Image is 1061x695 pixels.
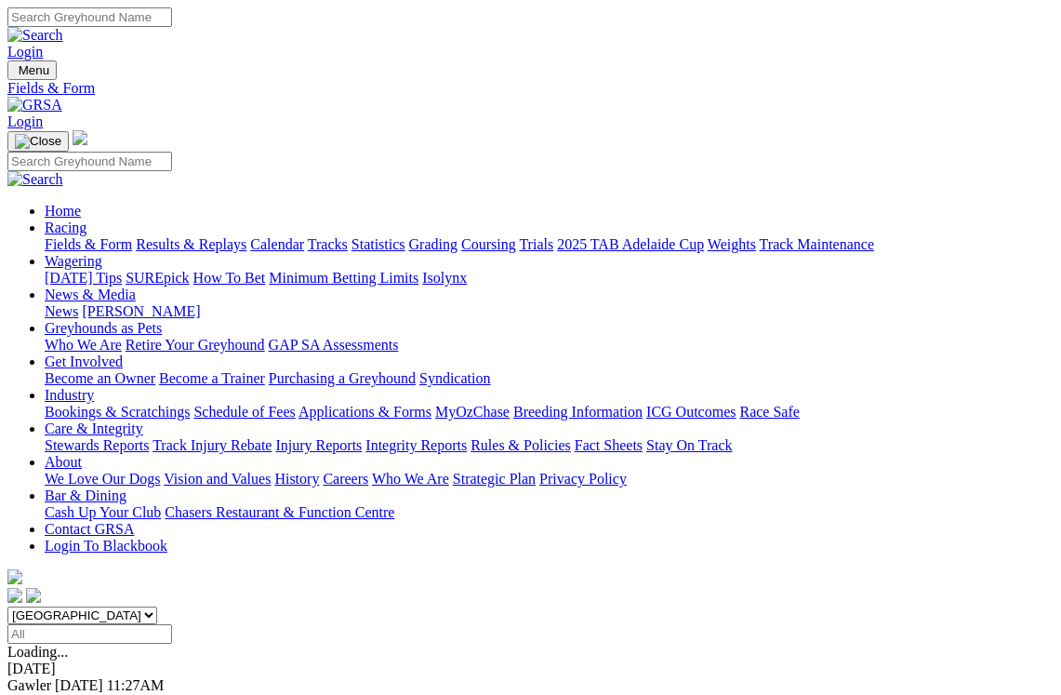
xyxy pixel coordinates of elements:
a: ICG Outcomes [646,404,736,420]
img: facebook.svg [7,588,22,603]
a: Home [45,203,81,219]
div: Industry [45,404,1054,421]
a: SUREpick [126,270,189,286]
a: Calendar [250,236,304,252]
span: Loading... [7,644,68,660]
img: twitter.svg [26,588,41,603]
div: Care & Integrity [45,437,1054,454]
div: Get Involved [45,370,1054,387]
img: Search [7,171,63,188]
a: Stewards Reports [45,437,149,453]
input: Search [7,7,172,27]
a: Login To Blackbook [45,538,167,554]
a: Purchasing a Greyhound [269,370,416,386]
a: Weights [708,236,756,252]
a: Track Injury Rebate [153,437,272,453]
img: Close [15,134,61,149]
a: Strategic Plan [453,471,536,487]
a: [DATE] Tips [45,270,122,286]
a: Login [7,44,43,60]
a: We Love Our Dogs [45,471,160,487]
input: Search [7,152,172,171]
a: Get Involved [45,354,123,369]
a: Minimum Betting Limits [269,270,418,286]
div: Racing [45,236,1054,253]
a: Racing [45,220,86,235]
a: History [274,471,319,487]
a: Injury Reports [275,437,362,453]
a: Statistics [351,236,405,252]
span: [DATE] [55,677,103,693]
a: Vision and Values [164,471,271,487]
span: Gawler [7,677,51,693]
a: Login [7,114,43,129]
a: How To Bet [193,270,266,286]
a: Careers [323,471,368,487]
a: Bookings & Scratchings [45,404,190,420]
a: Coursing [461,236,516,252]
a: Isolynx [422,270,467,286]
a: Fields & Form [45,236,132,252]
a: Chasers Restaurant & Function Centre [165,504,394,520]
a: Wagering [45,253,102,269]
a: Results & Replays [136,236,246,252]
a: Tracks [308,236,348,252]
a: News & Media [45,287,136,302]
a: Syndication [419,370,490,386]
a: News [45,303,78,319]
a: Greyhounds as Pets [45,320,162,336]
a: Contact GRSA [45,521,134,537]
a: Who We Are [372,471,449,487]
a: Retire Your Greyhound [126,337,265,353]
a: Grading [409,236,458,252]
button: Toggle navigation [7,60,57,80]
a: Privacy Policy [539,471,627,487]
a: Fact Sheets [575,437,643,453]
input: Select date [7,624,172,644]
a: Fields & Form [7,80,1054,97]
a: About [45,454,82,470]
span: 11:27AM [107,677,165,693]
span: Menu [19,63,49,77]
a: Rules & Policies [471,437,571,453]
a: Stay On Track [646,437,732,453]
a: Trials [519,236,553,252]
div: Bar & Dining [45,504,1054,521]
a: Track Maintenance [760,236,874,252]
a: 2025 TAB Adelaide Cup [557,236,704,252]
img: GRSA [7,97,62,114]
a: Who We Are [45,337,122,353]
img: Search [7,27,63,44]
a: GAP SA Assessments [269,337,399,353]
div: News & Media [45,303,1054,320]
a: Care & Integrity [45,421,143,436]
a: Cash Up Your Club [45,504,161,520]
div: Wagering [45,270,1054,287]
a: Race Safe [739,404,799,420]
a: Applications & Forms [298,404,431,420]
a: Become a Trainer [159,370,265,386]
div: Greyhounds as Pets [45,337,1054,354]
a: MyOzChase [435,404,510,420]
a: Breeding Information [513,404,643,420]
button: Toggle navigation [7,131,69,152]
div: About [45,471,1054,488]
a: Bar & Dining [45,488,126,503]
img: logo-grsa-white.png [7,569,22,584]
a: Schedule of Fees [193,404,295,420]
a: Integrity Reports [365,437,467,453]
a: Become an Owner [45,370,155,386]
img: logo-grsa-white.png [73,130,87,145]
div: [DATE] [7,661,1054,677]
a: [PERSON_NAME] [82,303,200,319]
a: Industry [45,387,94,403]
